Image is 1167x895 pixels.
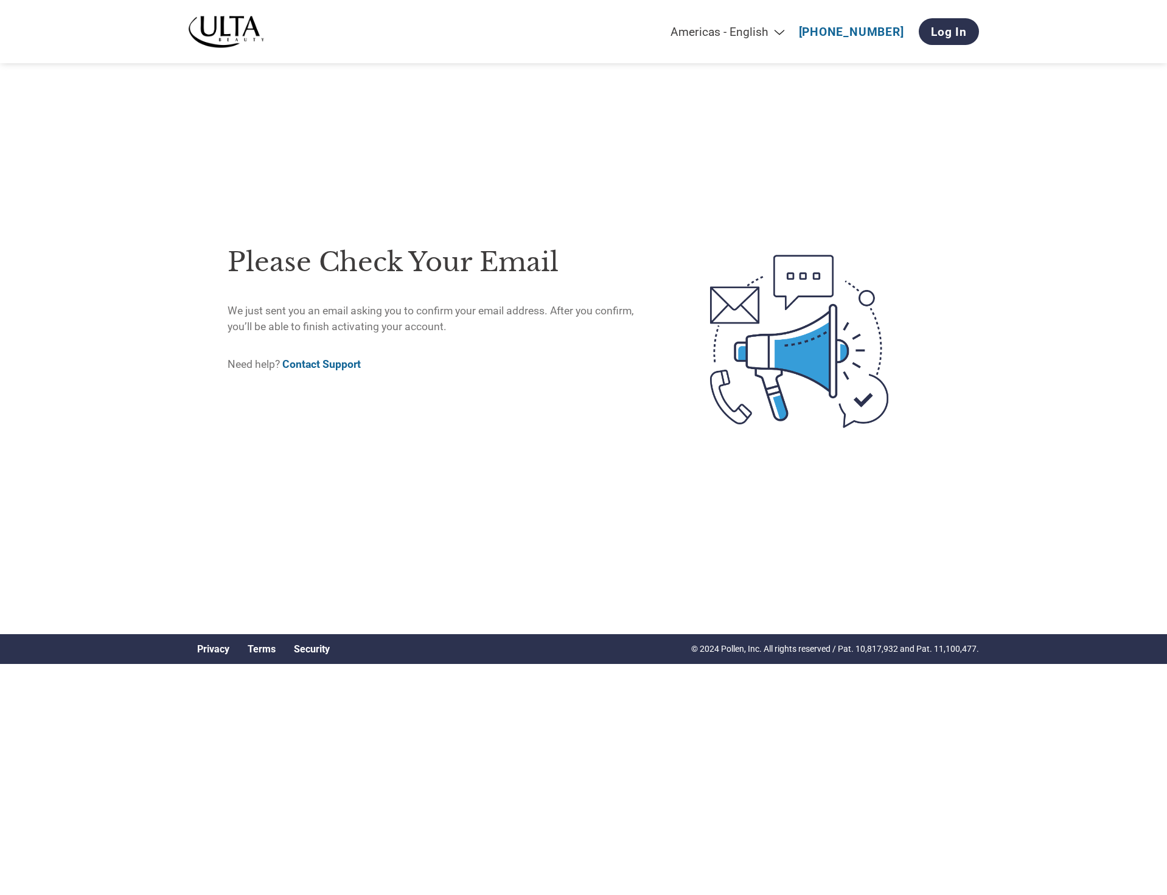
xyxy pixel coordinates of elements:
[294,643,330,655] a: Security
[659,233,939,449] img: open-email
[282,358,361,370] a: Contact Support
[248,643,276,655] a: Terms
[799,25,904,39] a: [PHONE_NUMBER]
[188,15,264,49] img: ULTA
[919,18,979,45] a: Log In
[228,356,659,372] p: Need help?
[228,303,659,335] p: We just sent you an email asking you to confirm your email address. After you confirm, you’ll be ...
[197,643,229,655] a: Privacy
[691,643,979,655] p: © 2024 Pollen, Inc. All rights reserved / Pat. 10,817,932 and Pat. 11,100,477.
[228,243,659,282] h1: Please check your email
